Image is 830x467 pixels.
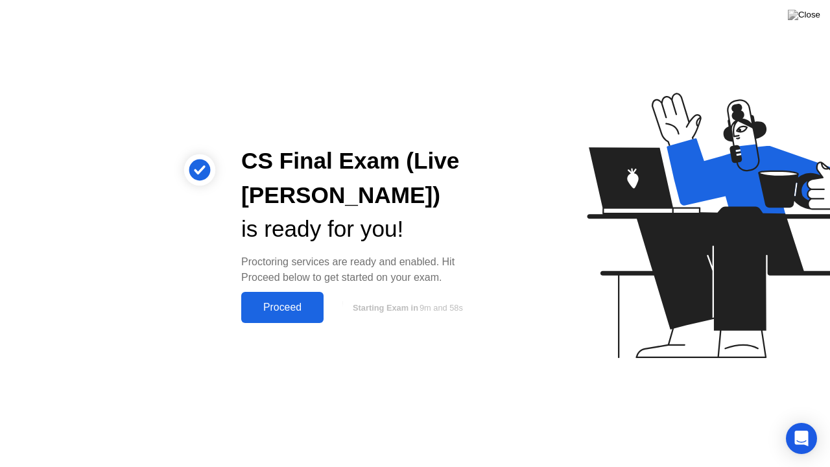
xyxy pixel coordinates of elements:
div: Proceed [245,302,320,313]
span: 9m and 58s [420,303,463,313]
div: Proctoring services are ready and enabled. Hit Proceed below to get started on your exam. [241,254,482,285]
div: CS Final Exam (Live [PERSON_NAME]) [241,144,482,213]
div: is ready for you! [241,212,482,246]
button: Starting Exam in9m and 58s [330,295,482,320]
div: Open Intercom Messenger [786,423,817,454]
img: Close [788,10,820,20]
button: Proceed [241,292,324,323]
